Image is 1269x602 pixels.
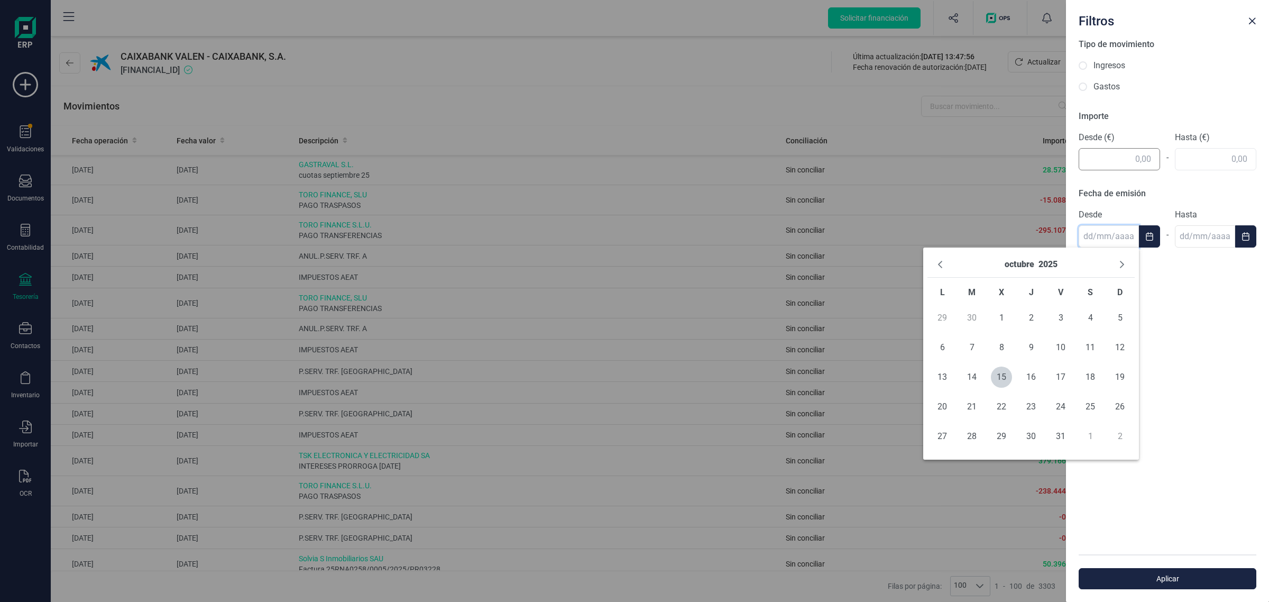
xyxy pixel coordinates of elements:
td: 03/10/2025 [1046,303,1075,333]
td: 20/10/2025 [927,392,957,422]
td: 29/10/2025 [987,422,1016,451]
span: 20 [932,396,953,417]
button: Next Month [1114,256,1130,273]
span: 4 [1080,307,1101,329]
span: 30 [1020,426,1042,447]
span: 9 [1020,337,1042,358]
span: D [1117,287,1123,297]
span: 14 [961,367,982,388]
td: 31/10/2025 [1046,422,1075,451]
td: 22/10/2025 [987,392,1016,422]
span: 24 [1050,396,1071,417]
span: S [1088,287,1093,297]
span: 25 [1080,396,1101,417]
label: Gastos [1093,80,1120,93]
td: 14/10/2025 [957,362,987,392]
div: - [1160,145,1175,170]
button: Choose Month [1005,256,1034,273]
td: 24/10/2025 [1046,392,1075,422]
td: 21/10/2025 [957,392,987,422]
input: dd/mm/aaaa [1079,225,1139,248]
td: 17/10/2025 [1046,362,1075,392]
input: 0,00 [1079,148,1160,170]
span: V [1058,287,1063,297]
span: 8 [991,337,1012,358]
span: 23 [1020,396,1042,417]
button: Close [1244,13,1261,30]
span: 17 [1050,367,1071,388]
button: Previous Month [932,256,949,273]
div: Choose Date [923,248,1139,460]
td: 11/10/2025 [1075,333,1105,362]
td: 02/11/2025 [1105,422,1135,451]
span: 31 [1050,426,1071,447]
td: 26/10/2025 [1105,392,1135,422]
td: 13/10/2025 [927,362,957,392]
span: 11 [1080,337,1101,358]
span: 16 [1020,367,1042,388]
span: 21 [961,396,982,417]
input: dd/mm/aaaa [1175,225,1235,248]
span: 28 [961,426,982,447]
span: 29 [991,426,1012,447]
span: 15 [991,367,1012,388]
td: 29/09/2025 [927,303,957,333]
label: Hasta (€) [1175,131,1256,144]
td: 04/10/2025 [1075,303,1105,333]
td: 15/10/2025 [987,362,1016,392]
span: Tipo de movimiento [1079,39,1154,49]
td: 28/10/2025 [957,422,987,451]
td: 01/11/2025 [1075,422,1105,451]
span: J [1029,287,1034,297]
td: 07/10/2025 [957,333,987,362]
span: 26 [1109,396,1130,417]
td: 16/10/2025 [1016,362,1046,392]
td: 23/10/2025 [1016,392,1046,422]
span: L [940,287,945,297]
span: 2 [1020,307,1042,329]
td: 30/10/2025 [1016,422,1046,451]
button: Aplicar [1079,568,1256,589]
td: 05/10/2025 [1105,303,1135,333]
span: 5 [1109,307,1130,329]
span: 6 [932,337,953,358]
div: - [1160,222,1175,248]
td: 18/10/2025 [1075,362,1105,392]
span: 10 [1050,337,1071,358]
label: Desde [1079,208,1160,221]
label: Desde (€) [1079,131,1160,144]
span: M [968,287,976,297]
td: 09/10/2025 [1016,333,1046,362]
label: Ingresos [1093,59,1125,72]
td: 02/10/2025 [1016,303,1046,333]
td: 10/10/2025 [1046,333,1075,362]
span: 13 [932,367,953,388]
span: 18 [1080,367,1101,388]
span: Importe [1079,111,1109,121]
span: 12 [1109,337,1130,358]
span: 22 [991,396,1012,417]
div: Filtros [1074,8,1244,30]
span: Fecha de emisión [1079,188,1146,198]
button: Choose Date [1235,225,1256,248]
button: Choose Date [1139,225,1160,248]
td: 19/10/2025 [1105,362,1135,392]
td: 06/10/2025 [927,333,957,362]
span: 1 [991,307,1012,329]
span: 7 [961,337,982,358]
label: Hasta [1175,208,1256,221]
span: X [999,287,1004,297]
input: 0,00 [1175,148,1256,170]
td: 25/10/2025 [1075,392,1105,422]
span: 27 [932,426,953,447]
button: Choose Year [1038,256,1057,273]
td: 01/10/2025 [987,303,1016,333]
td: 30/09/2025 [957,303,987,333]
span: 3 [1050,307,1071,329]
td: 08/10/2025 [987,333,1016,362]
td: 27/10/2025 [927,422,957,451]
span: Aplicar [1091,573,1244,584]
td: 12/10/2025 [1105,333,1135,362]
span: 19 [1109,367,1130,388]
